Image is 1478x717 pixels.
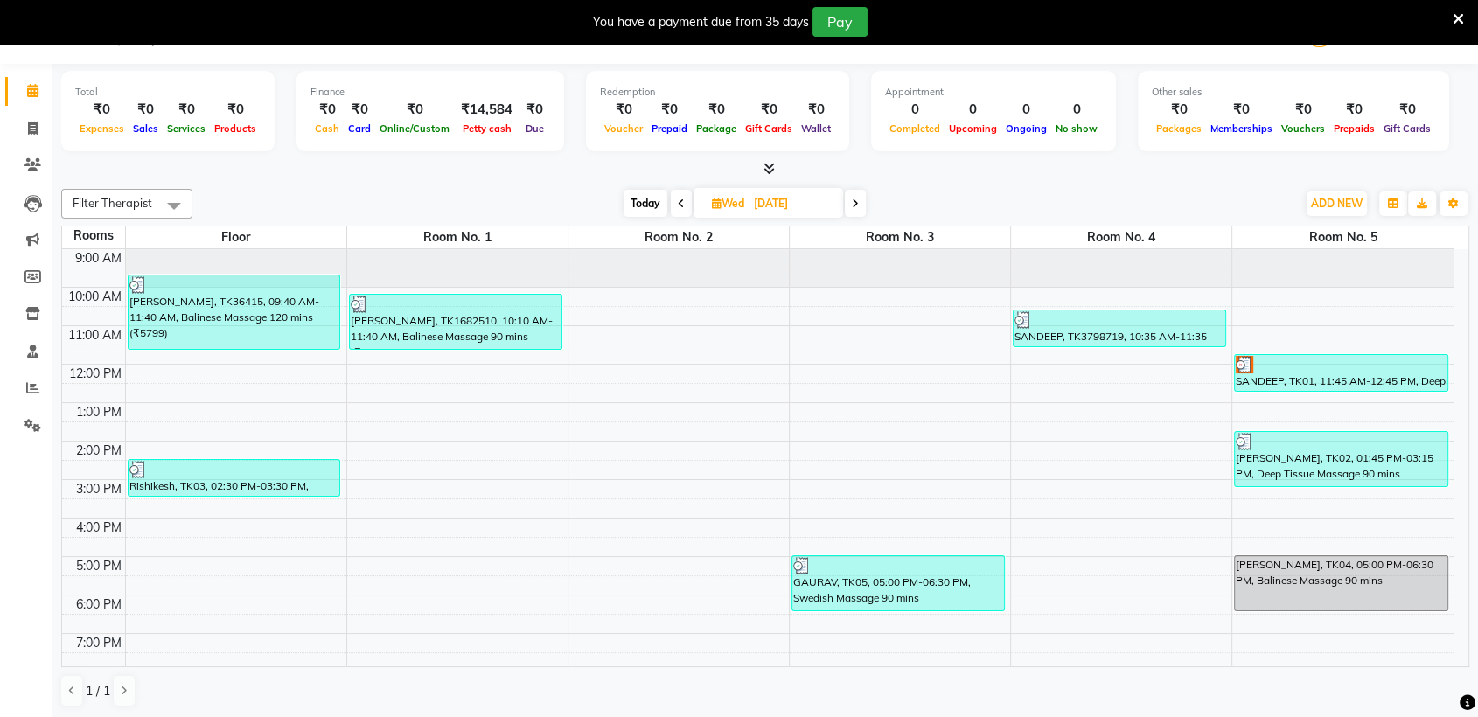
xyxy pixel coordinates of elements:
span: Room No. 3 [790,226,1010,248]
div: 5:00 PM [73,557,125,575]
div: 0 [945,100,1001,120]
span: Services [163,122,210,135]
div: ₹0 [210,100,261,120]
div: ₹0 [519,100,550,120]
span: Prepaid [647,122,692,135]
div: Total [75,85,261,100]
span: Today [624,190,667,217]
span: Packages [1152,122,1206,135]
div: ₹0 [1277,100,1329,120]
div: ₹14,584 [454,100,519,120]
div: [PERSON_NAME], TK1682510, 10:10 AM-11:40 AM, Balinese Massage 90 mins (₹4400) [350,295,561,349]
div: 10:00 AM [65,288,125,306]
span: Gift Cards [741,122,797,135]
div: ₹0 [797,100,835,120]
div: Finance [310,85,550,100]
span: ADD NEW [1311,197,1363,210]
span: Due [521,122,548,135]
div: 1:00 PM [73,403,125,421]
div: ₹0 [75,100,129,120]
div: [PERSON_NAME], TK04, 05:00 PM-06:30 PM, Balinese Massage 90 mins [1235,556,1447,610]
div: ₹0 [692,100,741,120]
div: ₹0 [344,100,375,120]
div: ₹0 [741,100,797,120]
div: Redemption [600,85,835,100]
div: 0 [1051,100,1102,120]
div: 4:00 PM [73,519,125,537]
span: Vouchers [1277,122,1329,135]
span: Online/Custom [375,122,454,135]
span: Room No. 5 [1232,226,1454,248]
div: SANDEEP, TK01, 11:45 AM-12:45 PM, Deep Tissue Massage 60 mins [1235,355,1447,391]
div: ₹0 [1152,100,1206,120]
div: Other sales [1152,85,1435,100]
button: ADD NEW [1307,191,1367,216]
div: Rooms [62,226,125,245]
span: Cash [310,122,344,135]
input: 2025-09-03 [749,191,836,217]
div: 0 [885,100,945,120]
span: Memberships [1206,122,1277,135]
div: SANDEEP, TK3798719, 10:35 AM-11:35 AM, Deep Tissue Massage 60 mins (₹3299) [1014,310,1225,346]
div: ₹0 [375,100,454,120]
div: ₹0 [310,100,344,120]
span: Petty cash [458,122,516,135]
span: Wed [708,197,749,210]
div: ₹0 [647,100,692,120]
span: Room No. 4 [1011,226,1231,248]
div: 9:00 AM [72,249,125,268]
div: GAURAV, TK05, 05:00 PM-06:30 PM, Swedish Massage 90 mins [792,556,1004,610]
div: ₹0 [1206,100,1277,120]
div: ₹0 [1379,100,1435,120]
div: ₹0 [1329,100,1379,120]
button: Pay [812,7,868,37]
div: [PERSON_NAME], TK02, 01:45 PM-03:15 PM, Deep Tissue Massage 90 mins [1235,432,1447,486]
span: Filter Therapist [73,196,152,210]
span: Ongoing [1001,122,1051,135]
span: Sales [129,122,163,135]
span: Prepaids [1329,122,1379,135]
span: Upcoming [945,122,1001,135]
span: Room No. 1 [347,226,568,248]
div: 3:00 PM [73,480,125,498]
span: Gift Cards [1379,122,1435,135]
span: 1 / 1 [86,682,110,700]
div: 7:00 PM [73,634,125,652]
div: Rishikesh, TK03, 02:30 PM-03:30 PM, Swedish Massage 60 mins [129,460,340,496]
span: Floor [126,226,346,248]
span: Expenses [75,122,129,135]
span: Room No. 2 [568,226,789,248]
div: 2:00 PM [73,442,125,460]
div: 12:00 PM [66,365,125,383]
span: Voucher [600,122,647,135]
div: You have a payment due from 35 days [593,13,809,31]
div: 0 [1001,100,1051,120]
span: Package [692,122,741,135]
div: [PERSON_NAME], TK36415, 09:40 AM-11:40 AM, Balinese Massage 120 mins (₹5799) [129,275,340,349]
span: Card [344,122,375,135]
div: ₹0 [600,100,647,120]
div: 6:00 PM [73,595,125,614]
div: 11:00 AM [65,326,125,345]
span: Completed [885,122,945,135]
span: Wallet [797,122,835,135]
div: Appointment [885,85,1102,100]
div: ₹0 [129,100,163,120]
div: ₹0 [163,100,210,120]
span: No show [1051,122,1102,135]
span: Products [210,122,261,135]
